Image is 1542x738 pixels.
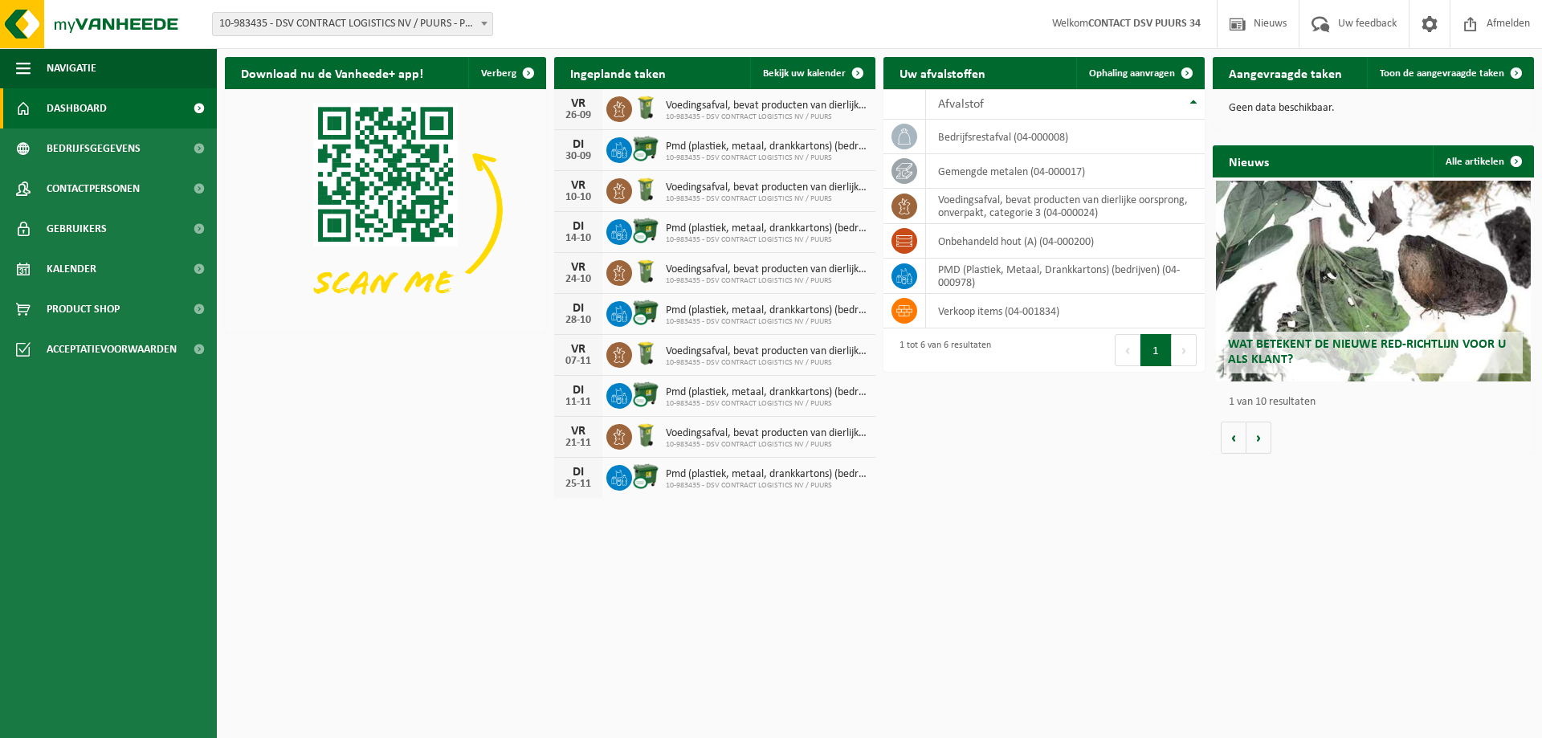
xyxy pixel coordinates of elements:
[562,192,594,203] div: 10-10
[632,381,659,408] img: WB-1100-CU
[666,235,867,245] span: 10-983435 - DSV CONTRACT LOGISTICS NV / PUURS
[926,294,1205,328] td: verkoop items (04-001834)
[562,479,594,490] div: 25-11
[225,89,546,330] img: Download de VHEPlus App
[632,340,659,367] img: WB-0140-HPE-GN-50
[1367,57,1532,89] a: Toon de aangevraagde taken
[1433,145,1532,177] a: Alle artikelen
[666,304,867,317] span: Pmd (plastiek, metaal, drankkartons) (bedrijven)
[562,138,594,151] div: DI
[632,135,659,162] img: WB-1100-CU
[562,220,594,233] div: DI
[666,358,867,368] span: 10-983435 - DSV CONTRACT LOGISTICS NV / PUURS
[926,154,1205,189] td: gemengde metalen (04-000017)
[750,57,874,89] a: Bekijk uw kalender
[562,384,594,397] div: DI
[47,249,96,289] span: Kalender
[47,289,120,329] span: Product Shop
[562,274,594,285] div: 24-10
[926,224,1205,259] td: onbehandeld hout (A) (04-000200)
[562,151,594,162] div: 30-09
[47,329,177,369] span: Acceptatievoorwaarden
[562,397,594,408] div: 11-11
[666,386,867,399] span: Pmd (plastiek, metaal, drankkartons) (bedrijven)
[666,317,867,327] span: 10-983435 - DSV CONTRACT LOGISTICS NV / PUURS
[1216,181,1531,381] a: Wat betekent de nieuwe RED-richtlijn voor u als klant?
[666,100,867,112] span: Voedingsafval, bevat producten van dierlijke oorsprong, onverpakt, categorie 3
[632,94,659,121] img: WB-0140-HPE-GN-50
[481,68,516,79] span: Verberg
[1221,422,1246,454] button: Vorige
[562,343,594,356] div: VR
[632,217,659,244] img: WB-1100-CU
[562,466,594,479] div: DI
[562,315,594,326] div: 28-10
[666,222,867,235] span: Pmd (plastiek, metaal, drankkartons) (bedrijven)
[468,57,545,89] button: Verberg
[1229,397,1526,408] p: 1 van 10 resultaten
[562,425,594,438] div: VR
[562,97,594,110] div: VR
[632,422,659,449] img: WB-0140-HPE-GN-50
[562,356,594,367] div: 07-11
[1140,334,1172,366] button: 1
[666,181,867,194] span: Voedingsafval, bevat producten van dierlijke oorsprong, onverpakt, categorie 3
[1228,338,1506,366] span: Wat betekent de nieuwe RED-richtlijn voor u als klant?
[883,57,1001,88] h2: Uw afvalstoffen
[562,302,594,315] div: DI
[938,98,984,111] span: Afvalstof
[666,194,867,204] span: 10-983435 - DSV CONTRACT LOGISTICS NV / PUURS
[891,332,991,368] div: 1 tot 6 van 6 resultaten
[926,189,1205,224] td: voedingsafval, bevat producten van dierlijke oorsprong, onverpakt, categorie 3 (04-000024)
[562,233,594,244] div: 14-10
[666,263,867,276] span: Voedingsafval, bevat producten van dierlijke oorsprong, onverpakt, categorie 3
[562,438,594,449] div: 21-11
[47,48,96,88] span: Navigatie
[666,481,867,491] span: 10-983435 - DSV CONTRACT LOGISTICS NV / PUURS
[554,57,682,88] h2: Ingeplande taken
[562,179,594,192] div: VR
[47,88,107,128] span: Dashboard
[926,259,1205,294] td: PMD (Plastiek, Metaal, Drankkartons) (bedrijven) (04-000978)
[632,176,659,203] img: WB-0140-HPE-GN-50
[666,427,867,440] span: Voedingsafval, bevat producten van dierlijke oorsprong, onverpakt, categorie 3
[763,68,846,79] span: Bekijk uw kalender
[632,258,659,285] img: WB-0140-HPE-GN-50
[666,141,867,153] span: Pmd (plastiek, metaal, drankkartons) (bedrijven)
[666,345,867,358] span: Voedingsafval, bevat producten van dierlijke oorsprong, onverpakt, categorie 3
[1213,57,1358,88] h2: Aangevraagde taken
[666,112,867,122] span: 10-983435 - DSV CONTRACT LOGISTICS NV / PUURS
[666,399,867,409] span: 10-983435 - DSV CONTRACT LOGISTICS NV / PUURS
[666,276,867,286] span: 10-983435 - DSV CONTRACT LOGISTICS NV / PUURS
[1246,422,1271,454] button: Volgende
[666,153,867,163] span: 10-983435 - DSV CONTRACT LOGISTICS NV / PUURS
[47,209,107,249] span: Gebruikers
[666,468,867,481] span: Pmd (plastiek, metaal, drankkartons) (bedrijven)
[926,120,1205,154] td: bedrijfsrestafval (04-000008)
[562,110,594,121] div: 26-09
[47,128,141,169] span: Bedrijfsgegevens
[666,440,867,450] span: 10-983435 - DSV CONTRACT LOGISTICS NV / PUURS
[1172,334,1197,366] button: Next
[1229,103,1518,114] p: Geen data beschikbaar.
[632,463,659,490] img: WB-1100-CU
[1076,57,1203,89] a: Ophaling aanvragen
[632,299,659,326] img: WB-1100-CU
[212,12,493,36] span: 10-983435 - DSV CONTRACT LOGISTICS NV / PUURS - PUURS-SINT-AMANDS
[1089,68,1175,79] span: Ophaling aanvragen
[225,57,439,88] h2: Download nu de Vanheede+ app!
[1213,145,1285,177] h2: Nieuws
[47,169,140,209] span: Contactpersonen
[1115,334,1140,366] button: Previous
[213,13,492,35] span: 10-983435 - DSV CONTRACT LOGISTICS NV / PUURS - PUURS-SINT-AMANDS
[1088,18,1201,30] strong: CONTACT DSV PUURS 34
[1380,68,1504,79] span: Toon de aangevraagde taken
[562,261,594,274] div: VR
